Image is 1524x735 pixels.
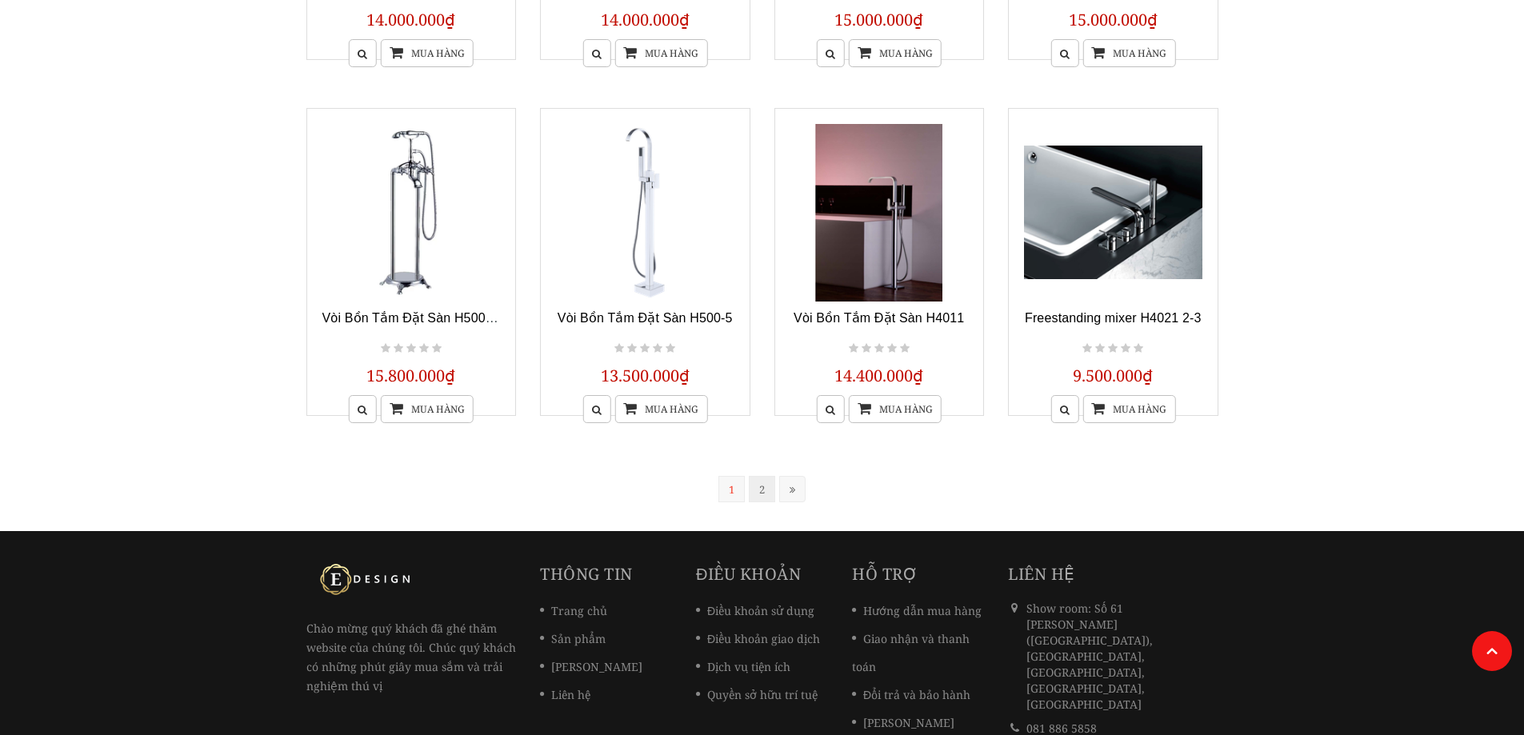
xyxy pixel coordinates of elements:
[1095,342,1105,356] i: Not rated yet!
[862,342,871,356] i: Not rated yet!
[718,476,745,502] a: 1
[900,342,910,356] i: Not rated yet!
[601,9,690,30] span: 14.000.000₫
[834,9,923,30] span: 15.000.000₫
[696,687,818,702] a: Quyền sở hữu trí tuệ
[696,659,790,674] a: Dịch vụ tiện ích
[614,342,624,356] i: Not rated yet!
[846,339,912,358] div: Not rated yet!
[696,603,814,618] a: Điều khoản sử dụng
[406,342,416,356] i: Not rated yet!
[1080,339,1146,358] div: Not rated yet!
[381,342,390,356] i: Not rated yet!
[852,603,982,618] a: Hướng dẫn mua hàng
[306,563,426,595] img: logo Kreiner Germany - Edesign Interior
[1008,563,1075,585] span: Liên hệ
[1025,311,1202,325] a: Freestanding mixer H4021 2-3
[366,365,455,386] span: 15.800.000₫
[1073,365,1153,386] span: 9.500.000₫
[887,342,897,356] i: Not rated yet!
[394,342,403,356] i: Not rated yet!
[1082,395,1175,423] a: Mua hàng
[322,311,507,325] a: Vòi Bồn Tắm Đặt Sàn H500-6G
[306,563,517,695] p: Chào mừng quý khách đã ghé thăm website của chúng tôi. Chúc quý khách có những phút giây mua sắm ...
[1121,342,1130,356] i: Not rated yet!
[666,342,675,356] i: Not rated yet!
[1026,601,1153,712] span: Show room: Số 61 [PERSON_NAME] ([GEOGRAPHIC_DATA]), [GEOGRAPHIC_DATA], [GEOGRAPHIC_DATA], [GEOGRA...
[653,342,662,356] i: Not rated yet!
[1069,9,1158,30] span: 15.000.000₫
[1134,342,1143,356] i: Not rated yet!
[849,342,858,356] i: Not rated yet!
[849,395,942,423] a: Mua hàng
[558,311,733,325] a: Vòi Bồn Tắm Đặt Sàn H500-5
[540,659,642,674] a: [PERSON_NAME]
[1082,39,1175,67] a: Mua hàng
[381,39,474,67] a: Mua hàng
[1472,631,1512,671] a: Lên đầu trang
[834,365,923,386] span: 14.400.000₫
[540,603,607,618] a: Trang chủ
[381,395,474,423] a: Mua hàng
[366,9,455,30] span: 14.000.000₫
[874,342,884,356] i: Not rated yet!
[601,365,690,386] span: 13.500.000₫
[432,342,442,356] i: Not rated yet!
[1082,342,1092,356] i: Not rated yet!
[1108,342,1118,356] i: Not rated yet!
[749,476,775,502] a: 2
[614,39,707,67] a: Mua hàng
[852,715,954,730] a: [PERSON_NAME]
[794,311,964,325] a: Vòi Bồn Tắm Đặt Sàn H4011
[540,631,606,646] a: Sản phẩm
[852,563,918,585] a: Hỗ trợ
[849,39,942,67] a: Mua hàng
[640,342,650,356] i: Not rated yet!
[419,342,429,356] i: Not rated yet!
[540,563,633,585] a: Thông tin
[614,395,707,423] a: Mua hàng
[612,339,678,358] div: Not rated yet!
[852,687,970,702] a: Đổi trả và bảo hành
[696,563,801,585] a: Điều khoản
[852,631,970,674] a: Giao nhận và thanh toán
[627,342,637,356] i: Not rated yet!
[540,687,590,702] a: Liên hệ
[696,631,820,646] a: Điều khoản giao dịch
[378,339,444,358] div: Not rated yet!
